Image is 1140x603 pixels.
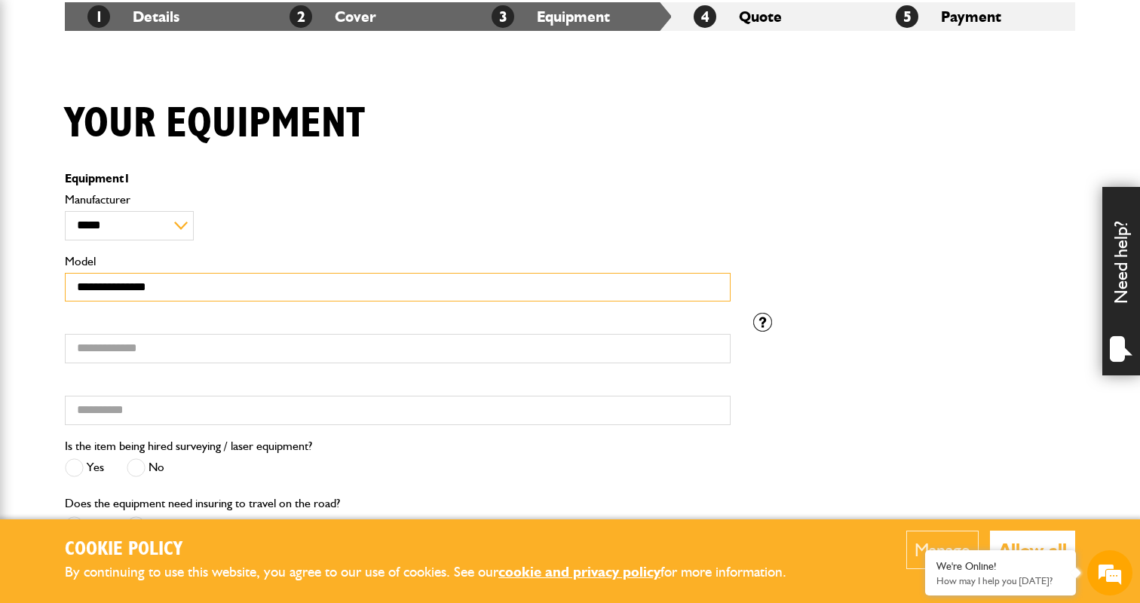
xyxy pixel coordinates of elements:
[65,538,811,562] h2: Cookie Policy
[936,575,1065,586] p: How may I help you today?
[65,194,731,206] label: Manufacturer
[896,5,918,28] span: 5
[20,139,275,173] input: Enter your last name
[694,5,716,28] span: 4
[20,228,275,262] input: Enter your phone number
[205,464,274,485] em: Start Chat
[936,560,1065,573] div: We're Online!
[26,84,63,105] img: d_20077148190_company_1631870298795_20077148190
[65,561,811,584] p: By continuing to use this website, you agree to our use of cookies. See our for more information.
[65,458,104,477] label: Yes
[65,256,731,268] label: Model
[65,497,340,510] label: Does the equipment need insuring to travel on the road?
[20,273,275,451] textarea: Type your message and hit 'Enter'
[20,184,275,217] input: Enter your email address
[873,2,1075,31] li: Payment
[65,440,312,452] label: Is the item being hired surveying / laser equipment?
[469,2,671,31] li: Equipment
[290,5,312,28] span: 2
[290,8,376,26] a: 2Cover
[498,563,660,580] a: cookie and privacy policy
[247,8,283,44] div: Minimize live chat window
[65,173,731,185] p: Equipment
[906,531,979,569] button: Manage
[127,458,164,477] label: No
[65,516,104,535] label: Yes
[87,8,179,26] a: 1Details
[671,2,873,31] li: Quote
[492,5,514,28] span: 3
[127,516,164,535] label: No
[87,5,110,28] span: 1
[1102,187,1140,375] div: Need help?
[78,84,253,104] div: Chat with us now
[65,99,365,149] h1: Your equipment
[124,171,130,185] span: 1
[990,531,1075,569] button: Allow all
